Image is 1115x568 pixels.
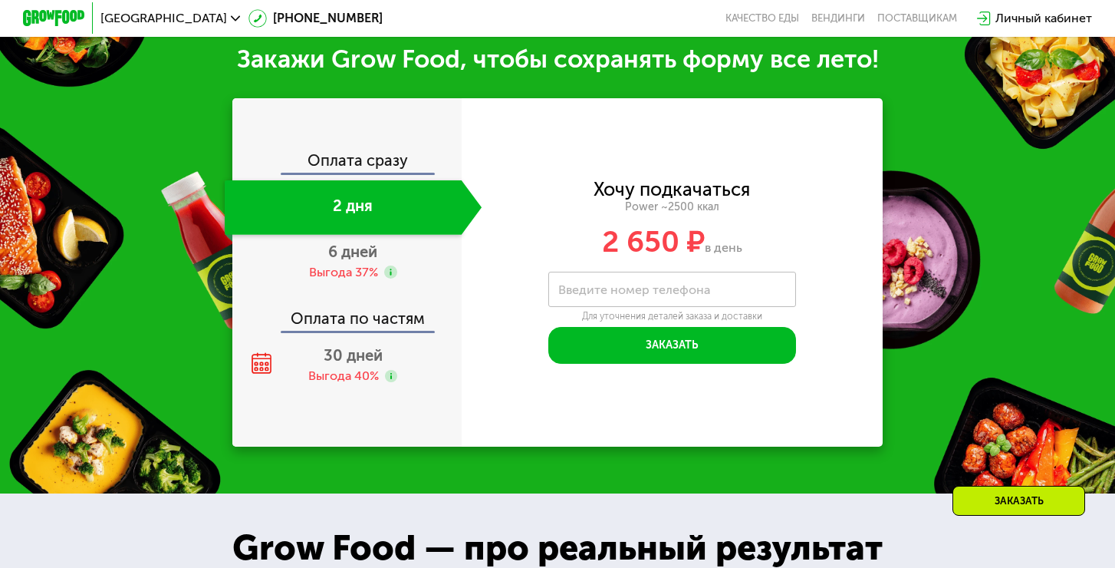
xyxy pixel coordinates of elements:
span: [GEOGRAPHIC_DATA] [100,12,227,25]
div: Оплата сразу [234,153,462,173]
div: Оплата по частям [234,295,462,330]
div: Заказать [952,486,1085,516]
div: Выгода 37% [309,264,378,281]
span: 6 дней [328,243,377,261]
a: Качество еды [725,12,799,25]
div: Для уточнения деталей заказа и доставки [548,311,796,323]
div: Power ~2500 ккал [462,200,883,214]
label: Введите номер телефона [558,286,710,294]
span: 2 650 ₽ [602,224,705,259]
div: Хочу подкачаться [594,181,750,198]
a: Вендинги [811,12,865,25]
div: Выгода 40% [308,368,379,385]
span: 30 дней [324,346,383,365]
button: Заказать [548,327,796,364]
div: поставщикам [877,12,957,25]
div: Личный кабинет [995,9,1092,28]
span: в день [705,240,742,255]
a: [PHONE_NUMBER] [248,9,383,28]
